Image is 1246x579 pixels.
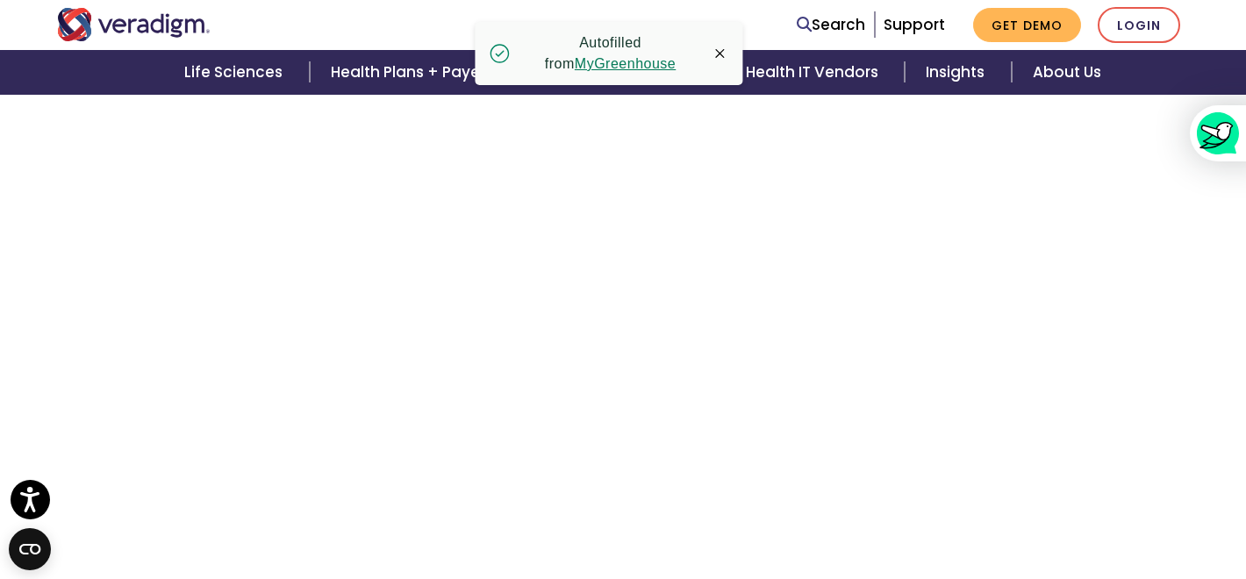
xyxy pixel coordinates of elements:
img: Veradigm logo [57,8,211,41]
a: Login [1098,7,1180,43]
button: Open CMP widget [9,528,51,570]
a: Life Sciences [163,50,309,95]
a: Insights [905,50,1011,95]
a: Health Plans + Payers [310,50,519,95]
p: Autofilled from [524,32,696,75]
a: Support [884,14,945,35]
a: About Us [1012,50,1122,95]
iframe: Drift Chat Widget [909,470,1225,558]
a: Health IT Vendors [725,50,905,95]
a: MyGreenhouse [575,56,676,71]
a: Search [797,13,865,37]
a: Get Demo [973,8,1081,42]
